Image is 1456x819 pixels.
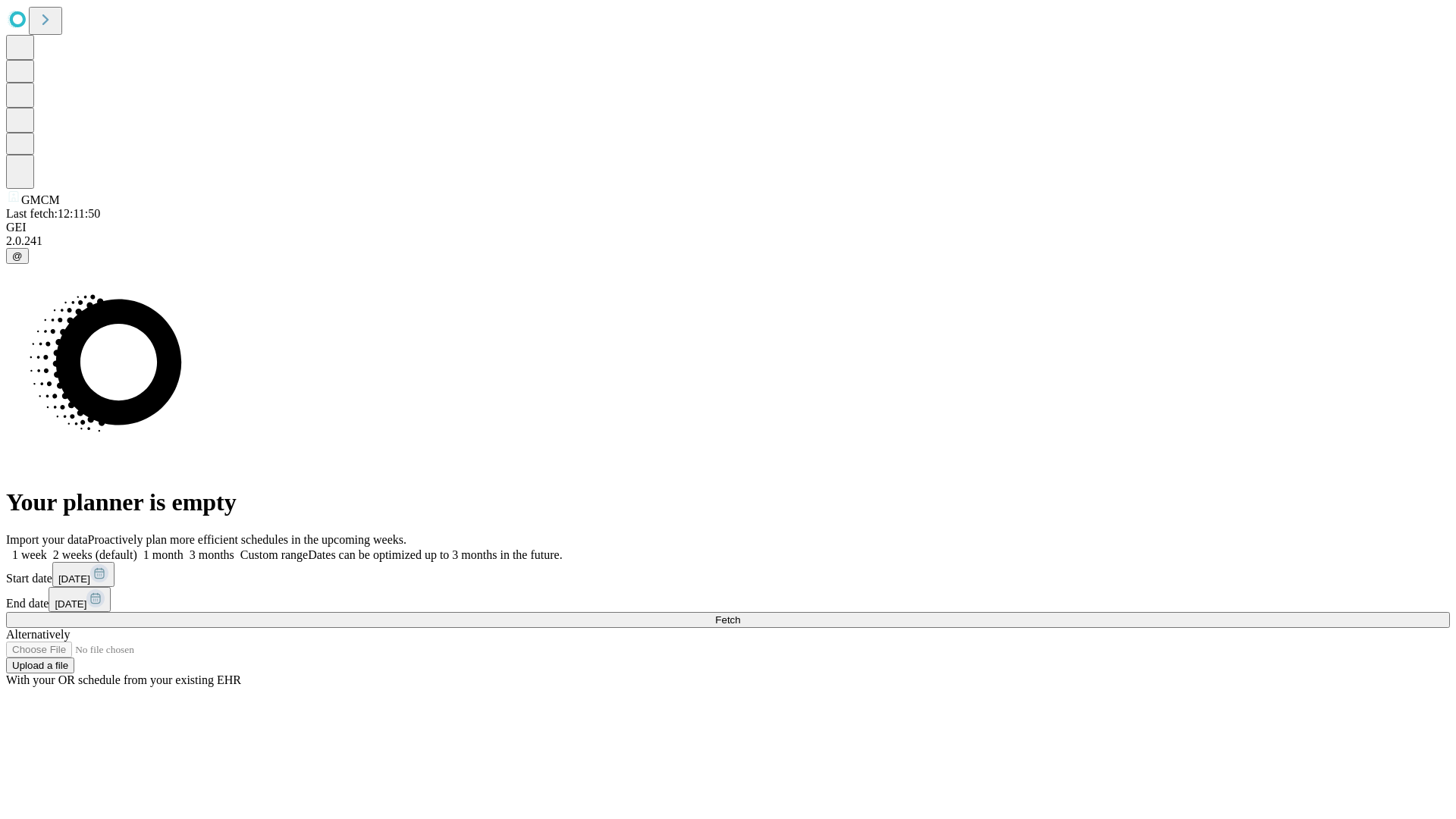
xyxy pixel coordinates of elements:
[52,562,115,587] button: [DATE]
[6,221,1450,234] div: GEI
[49,587,111,612] button: [DATE]
[240,548,308,561] span: Custom range
[12,250,23,262] span: @
[6,612,1450,628] button: Fetch
[53,548,137,561] span: 2 weeks (default)
[12,548,47,561] span: 1 week
[6,533,88,546] span: Import your data
[88,533,406,546] span: Proactively plan more efficient schedules in the upcoming weeks.
[6,562,1450,587] div: Start date
[6,234,1450,248] div: 2.0.241
[21,193,60,206] span: GMCM
[6,673,241,686] span: With your OR schedule from your existing EHR
[6,248,29,264] button: @
[143,548,184,561] span: 1 month
[6,657,74,673] button: Upload a file
[58,573,90,585] span: [DATE]
[190,548,234,561] span: 3 months
[6,207,100,220] span: Last fetch: 12:11:50
[308,548,562,561] span: Dates can be optimized up to 3 months in the future.
[55,598,86,610] span: [DATE]
[715,614,740,626] span: Fetch
[6,488,1450,516] h1: Your planner is empty
[6,628,70,641] span: Alternatively
[6,587,1450,612] div: End date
